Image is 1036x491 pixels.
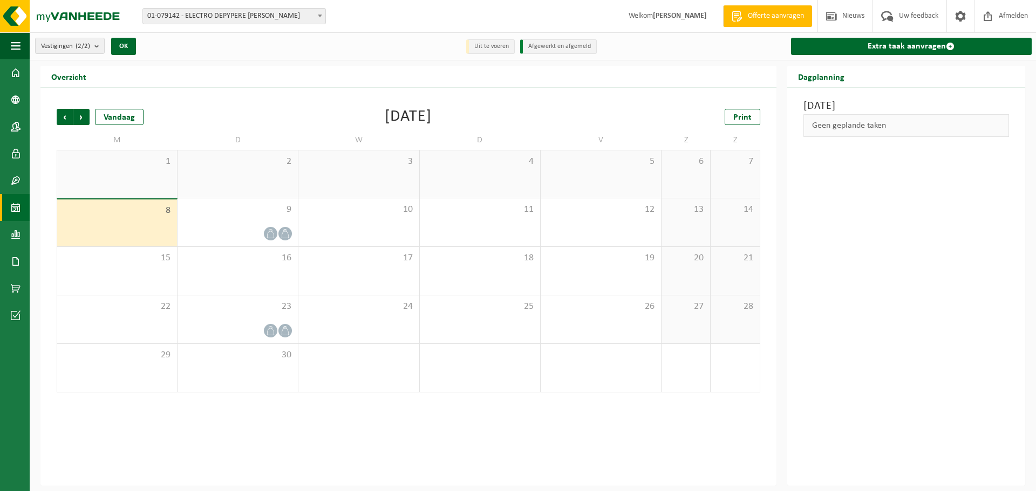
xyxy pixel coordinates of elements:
strong: [PERSON_NAME] [653,12,707,20]
span: Offerte aanvragen [745,11,807,22]
span: 30 [183,349,292,361]
span: 16 [183,252,292,264]
span: 23 [183,301,292,313]
span: Print [733,113,752,122]
span: 3 [304,156,413,168]
span: 17 [304,252,413,264]
span: 5 [546,156,656,168]
span: 28 [716,301,754,313]
span: 9 [183,204,292,216]
span: 8 [63,205,172,217]
span: 4 [425,156,535,168]
span: 14 [716,204,754,216]
div: Vandaag [95,109,144,125]
td: W [298,130,419,150]
span: 1 [63,156,172,168]
count: (2/2) [76,43,90,50]
h2: Overzicht [40,66,97,87]
span: 15 [63,252,172,264]
td: Z [662,130,711,150]
span: 29 [63,349,172,361]
span: 27 [667,301,705,313]
span: 12 [546,204,656,216]
a: Offerte aanvragen [723,5,812,27]
span: 11 [425,204,535,216]
div: [DATE] [385,109,432,125]
span: Vestigingen [41,38,90,54]
td: V [541,130,662,150]
span: 22 [63,301,172,313]
span: 25 [425,301,535,313]
span: Volgende [73,109,90,125]
span: 7 [716,156,754,168]
a: Extra taak aanvragen [791,38,1032,55]
button: OK [111,38,136,55]
span: 01-079142 - ELECTRO DEPYPERE NICO - KUURNE [142,8,326,24]
button: Vestigingen(2/2) [35,38,105,54]
li: Afgewerkt en afgemeld [520,39,597,54]
h2: Dagplanning [787,66,855,87]
td: Z [711,130,760,150]
span: Vorige [57,109,73,125]
span: 2 [183,156,292,168]
span: 19 [546,252,656,264]
span: 21 [716,252,754,264]
span: 18 [425,252,535,264]
h3: [DATE] [803,98,1009,114]
span: 26 [546,301,656,313]
span: 13 [667,204,705,216]
a: Print [725,109,760,125]
div: Geen geplande taken [803,114,1009,137]
td: D [178,130,298,150]
span: 01-079142 - ELECTRO DEPYPERE NICO - KUURNE [143,9,325,24]
span: 10 [304,204,413,216]
span: 6 [667,156,705,168]
span: 24 [304,301,413,313]
td: D [420,130,541,150]
li: Uit te voeren [466,39,515,54]
span: 20 [667,252,705,264]
td: M [57,130,178,150]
